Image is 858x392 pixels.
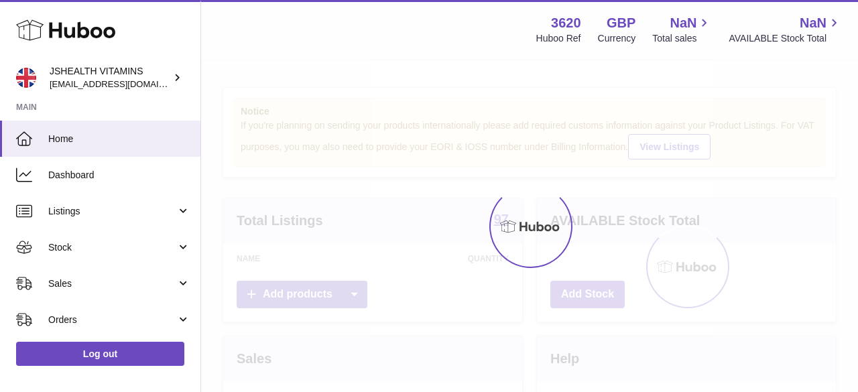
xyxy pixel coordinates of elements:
img: internalAdmin-3620@internal.huboo.com [16,68,36,88]
span: NaN [670,14,696,32]
div: Huboo Ref [536,32,581,45]
a: Log out [16,342,184,366]
span: Sales [48,277,176,290]
div: Currency [598,32,636,45]
span: AVAILABLE Stock Total [729,32,842,45]
div: JSHEALTH VITAMINS [50,65,170,90]
span: Dashboard [48,169,190,182]
span: Orders [48,314,176,326]
span: Stock [48,241,176,254]
span: [EMAIL_ADDRESS][DOMAIN_NAME] [50,78,197,89]
a: NaN AVAILABLE Stock Total [729,14,842,45]
strong: GBP [607,14,635,32]
span: Home [48,133,190,145]
span: Total sales [652,32,712,45]
a: NaN Total sales [652,14,712,45]
span: NaN [800,14,826,32]
span: Listings [48,205,176,218]
strong: 3620 [551,14,581,32]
